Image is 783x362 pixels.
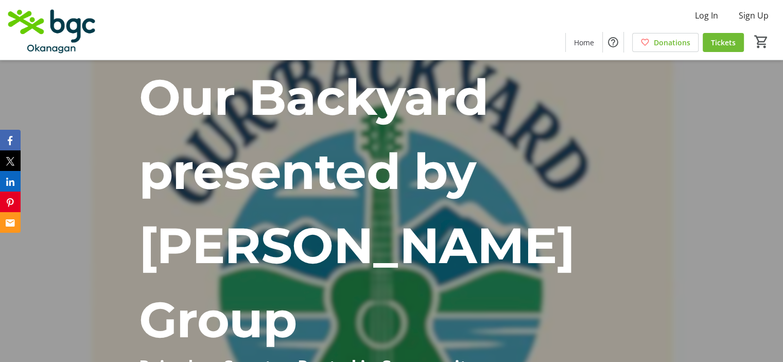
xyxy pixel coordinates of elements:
a: Home [566,33,602,52]
span: Sign Up [739,9,769,22]
button: Log In [687,7,726,24]
img: BGC Okanagan's Logo [6,4,98,56]
span: Tickets [711,37,736,48]
button: Help [603,32,623,53]
a: Donations [632,33,699,52]
span: Log In [695,9,718,22]
button: Sign Up [730,7,777,24]
span: Donations [654,37,690,48]
span: Home [574,37,594,48]
button: Cart [752,32,771,51]
span: Our Backyard presented by [PERSON_NAME] Group [138,67,575,350]
a: Tickets [703,33,744,52]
